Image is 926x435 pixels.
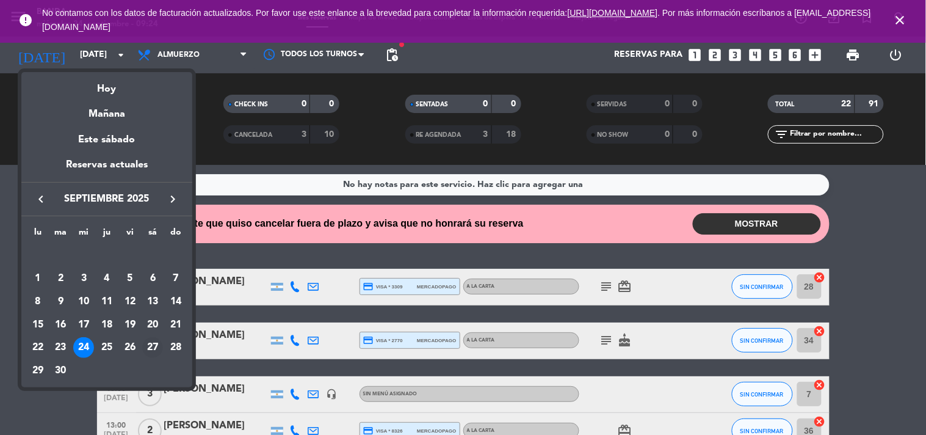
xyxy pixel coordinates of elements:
[49,267,73,290] td: 2 de septiembre de 2025
[142,336,165,359] td: 27 de septiembre de 2025
[21,157,192,182] div: Reservas actuales
[142,225,165,244] th: sábado
[26,244,187,268] td: SEP.
[142,291,163,312] div: 13
[51,268,71,289] div: 2
[26,313,49,337] td: 15 de septiembre de 2025
[120,315,140,335] div: 19
[49,336,73,359] td: 23 de septiembre de 2025
[30,191,52,207] button: keyboard_arrow_left
[96,268,117,289] div: 4
[72,313,95,337] td: 17 de septiembre de 2025
[49,313,73,337] td: 16 de septiembre de 2025
[95,290,118,313] td: 11 de septiembre de 2025
[49,290,73,313] td: 9 de septiembre de 2025
[95,267,118,290] td: 4 de septiembre de 2025
[120,268,140,289] div: 5
[51,315,71,335] div: 16
[164,267,187,290] td: 7 de septiembre de 2025
[118,313,142,337] td: 19 de septiembre de 2025
[52,191,162,207] span: septiembre 2025
[21,72,192,97] div: Hoy
[27,291,48,312] div: 8
[118,267,142,290] td: 5 de septiembre de 2025
[142,268,163,289] div: 6
[73,268,94,289] div: 3
[118,290,142,313] td: 12 de septiembre de 2025
[27,337,48,358] div: 22
[142,337,163,358] div: 27
[26,359,49,382] td: 29 de septiembre de 2025
[142,267,165,290] td: 6 de septiembre de 2025
[164,225,187,244] th: domingo
[96,337,117,358] div: 25
[27,360,48,381] div: 29
[51,337,71,358] div: 23
[142,290,165,313] td: 13 de septiembre de 2025
[165,315,186,335] div: 21
[72,290,95,313] td: 10 de septiembre de 2025
[21,123,192,157] div: Este sábado
[72,267,95,290] td: 3 de septiembre de 2025
[34,192,48,207] i: keyboard_arrow_left
[27,268,48,289] div: 1
[26,225,49,244] th: lunes
[165,291,186,312] div: 14
[95,336,118,359] td: 25 de septiembre de 2025
[26,267,49,290] td: 1 de septiembre de 2025
[95,313,118,337] td: 18 de septiembre de 2025
[21,97,192,122] div: Mañana
[73,337,94,358] div: 24
[162,191,184,207] button: keyboard_arrow_right
[72,225,95,244] th: miércoles
[73,291,94,312] div: 10
[51,291,71,312] div: 9
[164,336,187,359] td: 28 de septiembre de 2025
[72,336,95,359] td: 24 de septiembre de 2025
[120,291,140,312] div: 12
[49,359,73,382] td: 30 de septiembre de 2025
[165,337,186,358] div: 28
[96,315,117,335] div: 18
[164,313,187,337] td: 21 de septiembre de 2025
[26,290,49,313] td: 8 de septiembre de 2025
[165,192,180,207] i: keyboard_arrow_right
[73,315,94,335] div: 17
[120,337,140,358] div: 26
[118,225,142,244] th: viernes
[118,336,142,359] td: 26 de septiembre de 2025
[96,291,117,312] div: 11
[51,360,71,381] div: 30
[95,225,118,244] th: jueves
[26,336,49,359] td: 22 de septiembre de 2025
[27,315,48,335] div: 15
[164,290,187,313] td: 14 de septiembre de 2025
[165,268,186,289] div: 7
[49,225,73,244] th: martes
[142,313,165,337] td: 20 de septiembre de 2025
[142,315,163,335] div: 20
